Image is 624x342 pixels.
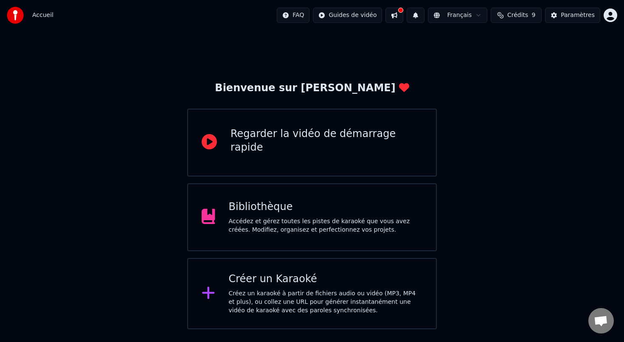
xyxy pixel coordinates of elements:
div: Paramètres [561,11,595,20]
span: Accueil [32,11,53,20]
div: Regarder la vidéo de démarrage rapide [230,127,422,154]
a: Ouvrir le chat [588,308,614,334]
span: Crédits [507,11,528,20]
img: youka [7,7,24,24]
span: 9 [531,11,535,20]
button: FAQ [277,8,309,23]
button: Guides de vidéo [313,8,382,23]
button: Paramètres [545,8,600,23]
div: Créez un karaoké à partir de fichiers audio ou vidéo (MP3, MP4 et plus), ou collez une URL pour g... [229,289,423,315]
div: Créer un Karaoké [229,272,423,286]
nav: breadcrumb [32,11,53,20]
div: Bibliothèque [229,200,423,214]
div: Bienvenue sur [PERSON_NAME] [215,81,409,95]
div: Accédez et gérez toutes les pistes de karaoké que vous avez créées. Modifiez, organisez et perfec... [229,217,423,234]
button: Crédits9 [491,8,542,23]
